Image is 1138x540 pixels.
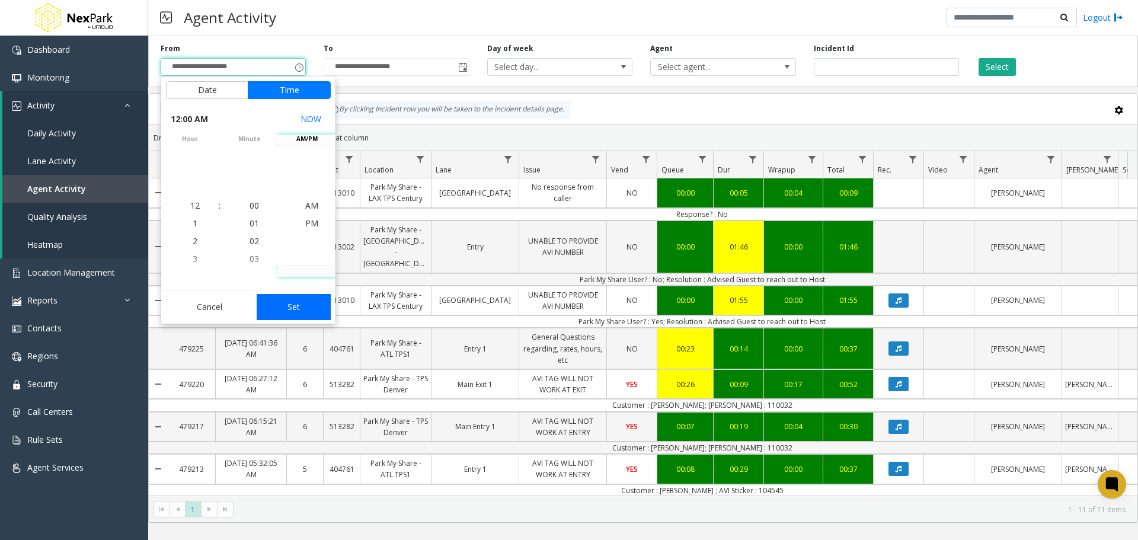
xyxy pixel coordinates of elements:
[607,418,657,435] a: YES
[764,418,823,435] a: 00:04
[149,216,168,277] a: Collapse Details
[27,350,58,362] span: Regions
[638,151,654,167] a: Vend Filter Menu
[27,267,115,278] span: Location Management
[657,418,713,435] a: 00:07
[767,187,820,199] div: 00:04
[324,418,360,435] a: 513282
[168,461,215,478] a: 479213
[764,340,823,357] a: 00:00
[12,269,21,278] img: 'icon'
[928,165,948,175] span: Video
[431,238,519,255] a: Entry
[193,253,197,264] span: 3
[588,151,604,167] a: Issue Filter Menu
[714,292,763,309] a: 01:55
[27,295,57,306] span: Reports
[717,379,760,390] div: 00:09
[607,238,657,255] a: NO
[626,421,638,432] span: YES
[767,379,820,390] div: 00:17
[168,376,215,393] a: 479220
[878,165,891,175] span: Rec.
[324,101,570,119] div: By clicking Incident row you will be taken to the incident details page.
[12,74,21,83] img: 'icon'
[149,174,168,212] a: Collapse Details
[324,461,360,478] a: 404761
[360,178,431,207] a: Park My Share - LAX TPS Century
[1062,418,1118,435] a: [PERSON_NAME]
[27,434,63,445] span: Rule Sets
[826,464,870,475] div: 00:37
[287,418,323,435] a: 6
[974,418,1062,435] a: [PERSON_NAME]
[190,200,200,211] span: 12
[626,464,638,474] span: YES
[717,187,760,199] div: 00:05
[27,211,87,222] span: Quality Analysis
[519,370,606,398] a: AVI TAG WILL NOT WORK AT EXIT
[855,151,871,167] a: Total Filter Menu
[27,100,55,111] span: Activity
[250,200,259,211] span: 00
[250,218,259,229] span: 01
[823,184,873,202] a: 00:09
[27,183,86,194] span: Agent Activity
[436,165,452,175] span: Lane
[431,340,519,357] a: Entry 1
[166,294,253,320] button: Cancel
[826,379,870,390] div: 00:52
[714,184,763,202] a: 00:05
[149,450,168,488] a: Collapse Details
[220,135,278,143] span: minute
[660,343,710,354] div: 00:23
[826,241,870,253] div: 01:46
[27,127,76,139] span: Daily Activity
[660,464,710,475] div: 00:08
[519,328,606,369] a: General Questions regarding, rates, hours, etc
[1114,11,1123,24] img: logout
[768,165,795,175] span: Wrapup
[823,376,873,393] a: 00:52
[823,340,873,357] a: 00:37
[974,184,1062,202] a: [PERSON_NAME]
[974,376,1062,393] a: [PERSON_NAME]
[431,418,519,435] a: Main Entry 1
[660,295,710,306] div: 00:00
[161,135,219,143] span: hour
[717,295,760,306] div: 01:55
[360,286,431,315] a: Park My Share - LAX TPS Century
[905,151,921,167] a: Rec. Filter Menu
[248,81,331,99] button: Time tab
[657,461,713,478] a: 00:08
[974,461,1062,478] a: [PERSON_NAME]
[1062,461,1118,478] a: [PERSON_NAME]
[767,421,820,432] div: 00:04
[305,218,318,229] span: PM
[193,235,197,247] span: 2
[717,241,760,253] div: 01:46
[823,461,873,478] a: 00:37
[431,292,519,309] a: [GEOGRAPHIC_DATA]
[823,418,873,435] a: 00:30
[324,238,360,255] a: 513002
[149,127,1137,148] div: Drag a column header and drop it here to group by that column
[661,165,684,175] span: Queue
[714,461,763,478] a: 00:29
[660,187,710,199] div: 00:00
[149,408,168,446] a: Collapse Details
[149,151,1137,496] div: Data table
[717,421,760,432] div: 00:19
[431,461,519,478] a: Entry 1
[1043,151,1059,167] a: Agent Filter Menu
[250,253,259,264] span: 03
[12,464,21,473] img: 'icon'
[278,135,335,143] span: AM/PM
[626,379,638,389] span: YES
[324,43,333,54] label: To
[823,292,873,309] a: 01:55
[1083,11,1123,24] a: Logout
[651,59,766,75] span: Select agent...
[341,151,357,167] a: Lot Filter Menu
[955,151,971,167] a: Video Filter Menu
